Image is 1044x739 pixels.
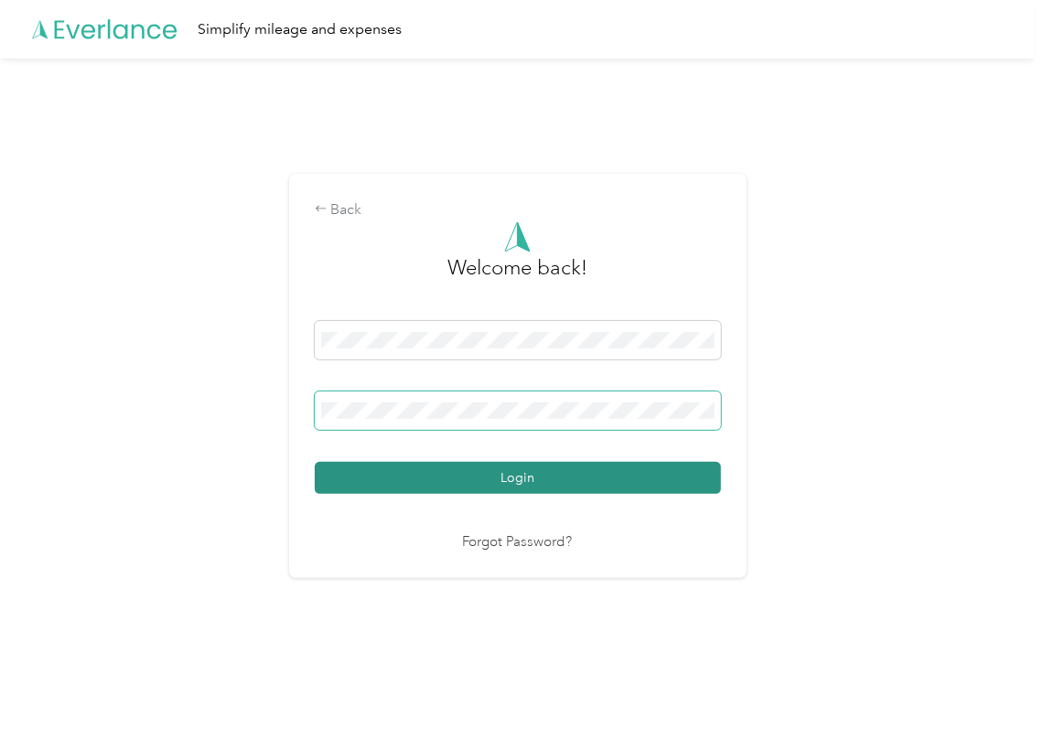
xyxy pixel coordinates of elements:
[198,18,402,41] div: Simplify mileage and expenses
[942,637,1044,739] iframe: Everlance-gr Chat Button Frame
[463,532,573,553] a: Forgot Password?
[447,252,587,302] h3: greeting
[315,199,721,221] div: Back
[315,462,721,494] button: Login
